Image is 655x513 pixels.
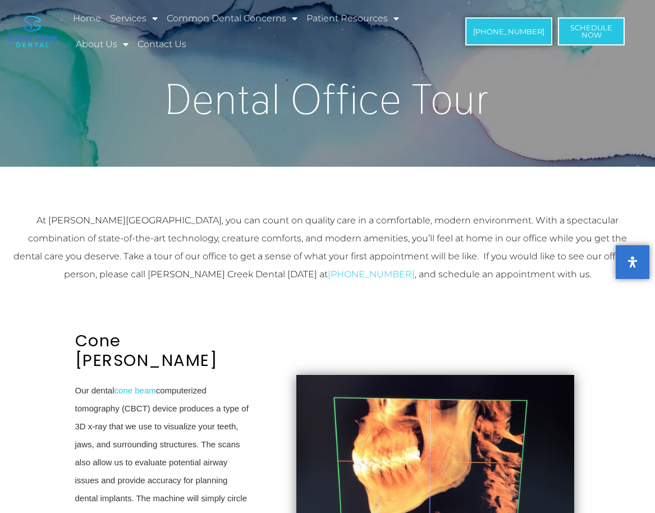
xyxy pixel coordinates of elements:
p: At [PERSON_NAME][GEOGRAPHIC_DATA], you can count on quality care in a comfortable, modern environ... [13,212,642,283]
a: cone beam [114,386,156,395]
button: Open Accessibility Panel [616,245,649,279]
h1: Dental Office Tour [8,78,648,120]
a: ScheduleNow [558,17,625,45]
a: Home [71,6,103,31]
span: [PHONE_NUMBER] [473,28,544,35]
h2: Cone [PERSON_NAME] [75,331,250,370]
a: About Us [74,31,130,57]
a: [PHONE_NUMBER] [465,17,552,45]
a: Services [108,6,159,31]
nav: Menu [71,6,448,57]
a: Common Dental Concerns [165,6,299,31]
img: logo [7,16,58,47]
a: Patient Resources [305,6,401,31]
a: [PHONE_NUMBER] [328,269,415,280]
a: Contact Us [136,31,188,57]
span: Schedule Now [570,24,612,39]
